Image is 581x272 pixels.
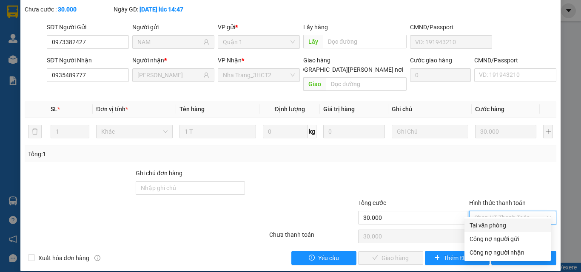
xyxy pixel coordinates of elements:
input: VD: Bàn, Ghế [179,125,256,138]
label: Cước giao hàng [410,57,452,64]
span: Tổng cước [358,199,386,206]
b: [DOMAIN_NAME] [71,32,117,39]
span: plus [434,255,440,261]
span: Định lượng [274,106,305,112]
div: CMND/Passport [474,56,556,65]
div: Người gửi [132,22,214,32]
span: Giao hàng [303,57,330,64]
div: Chưa thanh toán [268,230,357,245]
li: (c) 2017 [71,40,117,51]
div: Ngày GD: [114,5,201,14]
input: Tên người gửi [137,37,202,47]
div: Người nhận [132,56,214,65]
span: [GEOGRAPHIC_DATA][PERSON_NAME] nơi [287,65,407,74]
button: plus [543,125,553,138]
div: Chưa cước : [25,5,112,14]
button: exclamation-circleYêu cầu [291,251,356,265]
b: 30.000 [58,6,77,13]
span: Chọn HT Thanh Toán [474,211,551,224]
span: Lấy hàng [303,24,328,31]
img: logo.jpg [92,11,113,31]
button: delete [28,125,42,138]
div: VP gửi [218,22,300,32]
b: [DATE] lúc 14:47 [140,6,183,13]
span: Quận 1 [223,36,295,48]
span: Tên hàng [179,106,205,112]
input: Tên người nhận [137,70,202,80]
div: Công nợ người nhận [470,248,546,257]
th: Ghi chú [388,101,472,118]
input: Cước giao hàng [410,68,471,82]
div: SĐT Người Gửi [47,22,129,32]
div: Cước gửi hàng sẽ được ghi vào công nợ của người gửi [464,232,551,246]
span: kg [308,125,316,138]
span: Thêm ĐH mới [444,253,480,263]
div: Cước gửi hàng sẽ được ghi vào công nợ của người nhận [464,246,551,259]
label: Ghi chú đơn hàng [136,170,182,177]
input: 0 [475,125,536,138]
div: Tổng: 1 [28,149,225,159]
span: Nha Trang_3HCT2 [223,69,295,81]
span: Lấy [303,35,323,48]
label: Hình thức thanh toán [469,199,526,206]
div: Tại văn phòng [470,221,546,230]
input: VD: 191943210 [410,35,492,49]
span: Cước hàng [475,106,504,112]
input: Dọc đường [326,77,407,91]
span: info-circle [94,255,100,261]
input: 0 [323,125,384,138]
span: Xuất hóa đơn hàng [35,253,93,263]
span: Yêu cầu [318,253,339,263]
div: SĐT Người Nhận [47,56,129,65]
span: Giao [303,77,326,91]
div: Công nợ người gửi [470,234,546,244]
span: SL [51,106,57,112]
input: Dọc đường [323,35,407,48]
input: Ghi chú đơn hàng [136,181,245,195]
input: Ghi Chú [392,125,468,138]
b: Phương Nam Express [11,55,47,109]
span: user [203,39,209,45]
div: CMND/Passport [410,22,492,32]
span: Đơn vị tính [96,106,128,112]
b: Gửi khách hàng [52,12,84,52]
button: checkGiao hàng [358,251,423,265]
span: user [203,72,209,78]
span: VP Nhận [218,57,242,64]
span: Khác [101,125,168,138]
button: plusThêm ĐH mới [425,251,490,265]
span: exclamation-circle [309,255,315,261]
span: Giá trị hàng [323,106,355,112]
